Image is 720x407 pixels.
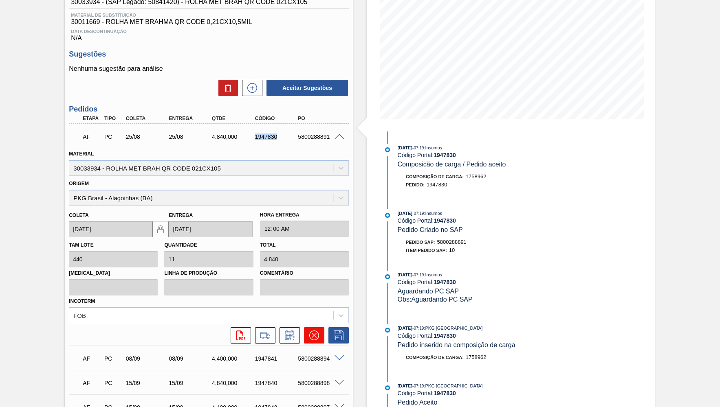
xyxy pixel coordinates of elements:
h3: Pedidos [69,105,349,114]
span: 5800288891 [437,239,467,245]
span: Composicão de carga / Pedido aceito [398,161,506,168]
span: Pedido inserido na composição de carga [398,341,515,348]
button: locked [152,221,169,237]
span: [DATE] [398,145,412,150]
label: Origem [69,181,89,186]
span: : PKG [GEOGRAPHIC_DATA] [424,383,482,388]
div: 15/09/2025 [167,380,215,386]
label: Tam lote [69,242,93,248]
span: Pedido Aceito [398,399,438,406]
div: Código Portal: [398,390,591,396]
span: Material de Substituição [71,13,347,18]
div: 1947840 [253,380,301,386]
div: Qtde [210,116,258,121]
div: 08/09/2025 [167,355,215,362]
span: : PKG [GEOGRAPHIC_DATA] [424,326,482,330]
div: Aguardando Faturamento [81,374,103,392]
span: - 07:19 [412,326,424,330]
label: Total [260,242,276,248]
span: - 07:19 [412,211,424,216]
div: 08/09/2025 [124,355,172,362]
label: Coleta [69,212,88,218]
label: Entrega [169,212,193,218]
img: locked [156,224,165,234]
div: Pedido de Compra [102,380,124,386]
div: Código [253,116,301,121]
strong: 1947830 [434,333,456,339]
div: Aguardando Faturamento [81,128,103,146]
p: AF [83,380,101,386]
input: dd/mm/yyyy [169,221,252,237]
span: Pedido : [406,182,425,187]
span: - 07:19 [412,146,424,150]
span: 30011669 - ROLHA MET BRAHMA QR CODE 0,21CX10,5MIL [71,18,347,26]
div: N/A [69,26,349,42]
div: Pedido de Compra [102,133,124,140]
span: Aguardando PC SAP [398,288,459,295]
div: 4.840,000 [210,380,258,386]
div: 1947830 [253,133,301,140]
div: Ir para Composição de Carga [251,327,275,344]
strong: 1947830 [434,152,456,158]
span: - 07:19 [412,273,424,277]
div: 15/09/2025 [124,380,172,386]
div: Entrega [167,116,215,121]
p: Nenhuma sugestão para análise [69,65,349,72]
div: Coleta [124,116,172,121]
label: [MEDICAL_DATA] [69,267,158,279]
label: Incoterm [69,298,95,304]
div: Código Portal: [398,217,591,224]
div: Nova sugestão [238,80,262,96]
div: Abrir arquivo PDF [227,327,251,344]
div: 5800288898 [296,380,344,386]
button: Aceitar Sugestões [266,80,348,96]
strong: 1947830 [434,279,456,285]
span: Data Descontinuação [71,29,347,34]
div: Tipo [102,116,124,121]
label: Linha de Produção [164,267,253,279]
span: [DATE] [398,326,412,330]
div: Etapa [81,116,103,121]
div: Salvar Pedido [324,327,349,344]
span: - 07:19 [412,384,424,388]
span: Pedido SAP: [406,240,435,245]
span: [DATE] [398,383,412,388]
p: AF [83,355,101,362]
img: atual [385,385,390,390]
div: 4.400,000 [210,355,258,362]
span: Item pedido SAP: [406,248,447,253]
label: Comentário [260,267,349,279]
span: Composição de Carga : [406,174,464,179]
div: Aceitar Sugestões [262,79,349,97]
span: : Insumos [424,211,442,216]
span: Obs: Aguardando PC SAP [398,296,473,303]
div: 25/08/2025 [167,133,215,140]
img: atual [385,213,390,218]
div: Excluir Sugestões [214,80,238,96]
div: Cancelar pedido [300,327,324,344]
div: 4.840,000 [210,133,258,140]
div: Aguardando Faturamento [81,350,103,368]
div: 5800288891 [296,133,344,140]
span: : Insumos [424,272,442,277]
div: Código Portal: [398,333,591,339]
img: atual [385,147,390,152]
span: [DATE] [398,272,412,277]
div: PO [296,116,344,121]
div: Código Portal: [398,279,591,285]
span: [DATE] [398,211,412,216]
span: 1758962 [466,173,487,179]
div: 1947841 [253,355,301,362]
label: Hora Entrega [260,209,349,221]
span: : Insumos [424,145,442,150]
input: dd/mm/yyyy [69,221,152,237]
span: Pedido Criado no SAP [398,226,463,233]
span: 1758962 [466,354,487,360]
img: atual [385,328,390,333]
strong: 1947830 [434,217,456,224]
h3: Sugestões [69,50,349,59]
p: AF [83,133,101,140]
div: 25/08/2025 [124,133,172,140]
span: 1947830 [427,182,447,188]
label: Quantidade [164,242,197,248]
